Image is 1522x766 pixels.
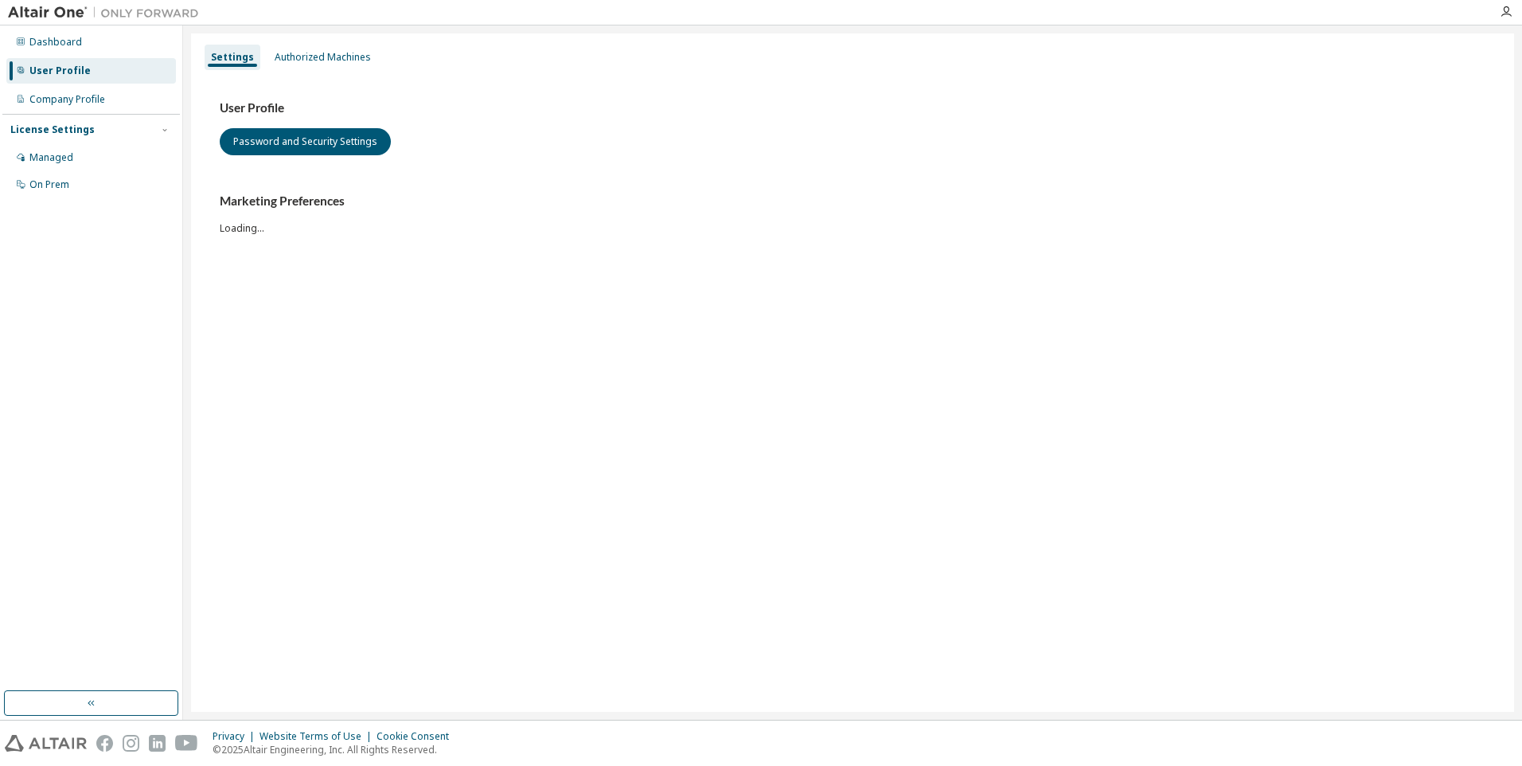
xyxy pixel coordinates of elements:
div: Settings [211,51,254,64]
div: User Profile [29,64,91,77]
img: facebook.svg [96,735,113,752]
div: On Prem [29,178,69,191]
div: Managed [29,151,73,164]
div: License Settings [10,123,95,136]
h3: Marketing Preferences [220,193,1485,209]
img: altair_logo.svg [5,735,87,752]
div: Privacy [213,730,260,743]
img: linkedin.svg [149,735,166,752]
p: © 2025 Altair Engineering, Inc. All Rights Reserved. [213,743,459,756]
div: Loading... [220,193,1485,234]
div: Cookie Consent [377,730,459,743]
button: Password and Security Settings [220,128,391,155]
div: Dashboard [29,36,82,49]
img: Altair One [8,5,207,21]
img: youtube.svg [175,735,198,752]
div: Company Profile [29,93,105,106]
div: Website Terms of Use [260,730,377,743]
h3: User Profile [220,100,1485,116]
div: Authorized Machines [275,51,371,64]
img: instagram.svg [123,735,139,752]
